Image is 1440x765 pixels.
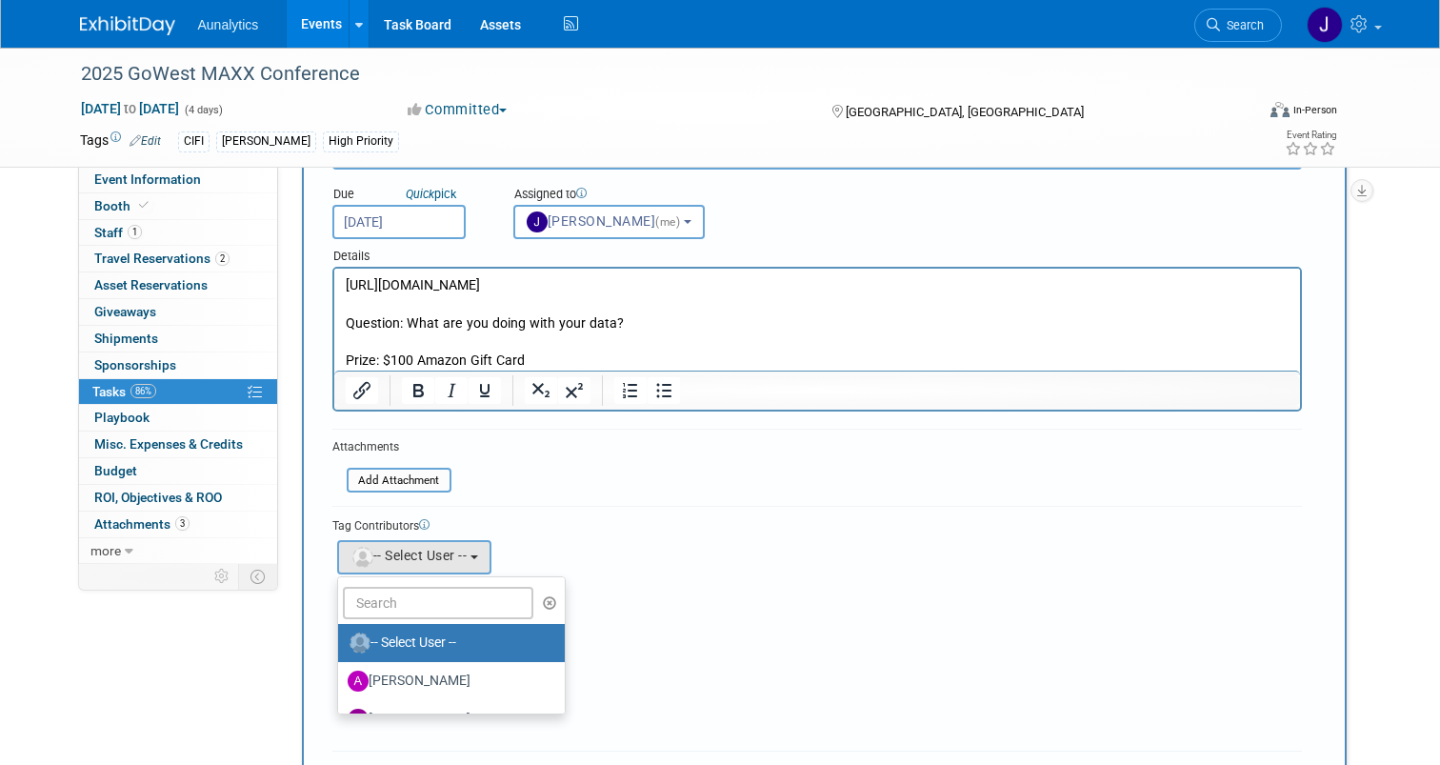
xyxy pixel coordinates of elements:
td: Personalize Event Tab Strip [206,564,239,589]
a: Travel Reservations2 [79,246,277,272]
span: [DATE] [DATE] [80,100,180,117]
a: Attachments3 [79,512,277,537]
input: Search [343,587,533,619]
a: Search [1194,9,1282,42]
i: Quick [406,187,434,201]
td: Toggle Event Tabs [238,564,277,589]
div: Attachments [332,439,451,455]
button: Numbered list [614,377,647,404]
span: -- Select User -- [350,548,468,563]
a: Asset Reservations [79,272,277,298]
span: Search [1220,18,1264,32]
span: Budget [94,463,137,478]
div: In-Person [1292,103,1337,117]
div: Due [332,186,485,205]
div: Details [332,239,1302,267]
a: ROI, Objectives & ROO [79,485,277,511]
span: 1 [128,225,142,239]
img: Format-Inperson.png [1270,102,1290,117]
a: Edit [130,134,161,148]
button: Insert/edit link [346,377,378,404]
a: Booth [79,193,277,219]
a: Shipments [79,326,277,352]
div: Event Format [1151,99,1337,128]
span: (me) [655,215,680,229]
span: Asset Reservations [94,277,208,292]
span: Shipments [94,331,158,346]
label: [PERSON_NAME] [348,704,547,735]
div: Assigned to [513,186,734,205]
button: Committed [401,100,514,120]
span: 2 [215,252,230,266]
button: -- Select User -- [337,540,491,574]
a: Playbook [79,405,277,431]
label: [PERSON_NAME] [348,666,547,696]
div: 2025 GoWest MAXX Conference [74,57,1230,91]
span: Misc. Expenses & Credits [94,436,243,452]
div: Event Rating [1285,131,1336,140]
a: Tasks86% [79,379,277,405]
input: Due Date [332,205,466,239]
iframe: Rich Text Area [334,269,1300,371]
a: Staff1 [79,220,277,246]
span: ROI, Objectives & ROO [94,490,222,505]
a: Quickpick [402,186,460,202]
button: Underline [469,377,501,404]
a: more [79,538,277,564]
span: Booth [94,198,152,213]
span: 3 [175,516,190,531]
span: Staff [94,225,142,240]
button: Italic [435,377,468,404]
div: CIFI [178,131,210,151]
span: (4 days) [183,104,223,116]
a: Misc. Expenses & Credits [79,432,277,457]
span: to [121,101,139,116]
button: Superscript [558,377,590,404]
img: A.jpg [348,671,369,692]
a: Sponsorships [79,352,277,378]
span: Sponsorships [94,357,176,372]
img: Julie Grisanti-Cieslak [1307,7,1343,43]
span: Giveaways [94,304,156,319]
span: 86% [130,384,156,398]
span: Playbook [94,410,150,425]
div: [PERSON_NAME] [216,131,316,151]
i: Booth reservation complete [139,200,149,211]
img: Unassigned-User-Icon.png [350,633,370,654]
td: Tags [80,131,161,152]
span: [GEOGRAPHIC_DATA], [GEOGRAPHIC_DATA] [846,105,1084,119]
a: Event Information [79,167,277,192]
a: Giveaways [79,299,277,325]
div: Tag Contributors [332,514,1302,534]
img: ExhibitDay [80,16,175,35]
span: Event Information [94,171,201,187]
span: Aunalytics [198,17,259,32]
span: more [90,543,121,558]
button: Bold [402,377,434,404]
label: -- Select User -- [348,628,547,658]
img: B.jpg [348,709,369,730]
a: Budget [79,458,277,484]
span: Attachments [94,516,190,532]
span: Tasks [92,384,156,399]
div: High Priority [323,131,399,151]
button: Subscript [525,377,557,404]
span: [PERSON_NAME] [527,213,684,229]
button: Bullet list [648,377,680,404]
button: [PERSON_NAME](me) [513,205,705,239]
span: Travel Reservations [94,251,230,266]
